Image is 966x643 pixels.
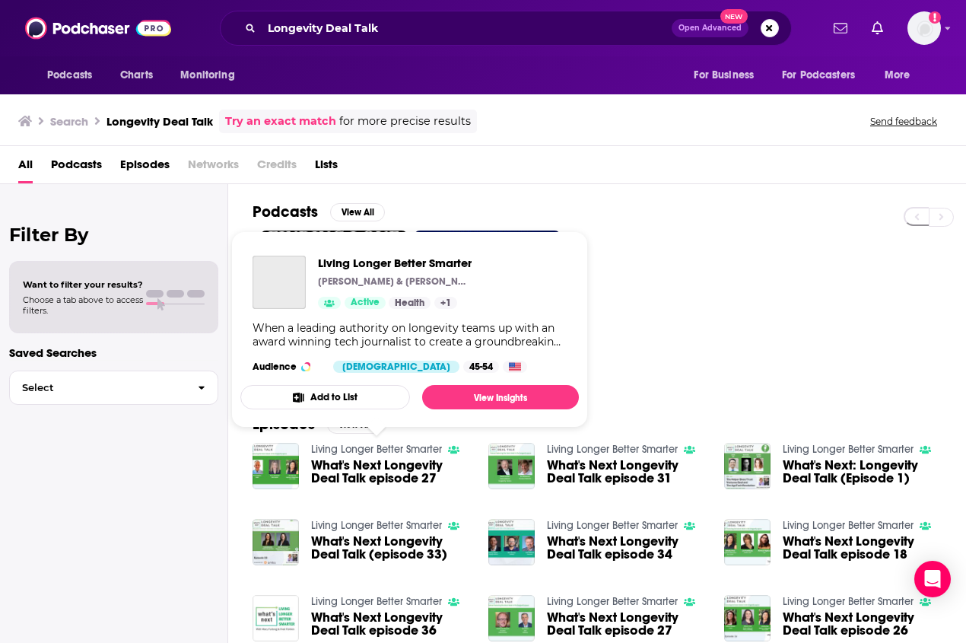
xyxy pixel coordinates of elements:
div: Open Intercom Messenger [914,561,951,597]
a: Living Longer Better Smarter [547,443,678,456]
a: What's Next Longevity Deal Talk episode 34 [547,535,706,561]
a: Living Longer Better Smarter [783,443,914,456]
a: Charts [110,61,162,90]
span: Networks [188,152,239,183]
button: Show profile menu [907,11,941,45]
img: What's Next Longevity Deal Talk episode 31 [488,443,535,489]
span: Choose a tab above to access filters. [23,294,143,316]
a: Active [345,297,386,309]
span: For Podcasters [782,65,855,86]
a: Lists [315,152,338,183]
a: Podcasts [51,152,102,183]
span: Active [351,295,380,310]
a: View Insights [422,385,579,409]
button: open menu [37,61,112,90]
span: Want to filter your results? [23,279,143,290]
a: Living Longer Better Smarter [311,443,442,456]
button: Add to List [240,385,410,409]
a: Living Longer Better Smarter [318,256,472,270]
a: Living Longer Better Smarter [253,256,306,309]
a: Living Longer Better Smarter [783,595,914,608]
span: Monitoring [180,65,234,86]
h2: Podcasts [253,202,318,221]
span: What's Next Longevity Deal Talk episode 31 [547,459,706,485]
span: More [885,65,910,86]
span: Logged in as ebolden [907,11,941,45]
h3: Audience [253,361,321,373]
h2: Filter By [9,224,218,246]
button: View All [330,203,385,221]
div: [DEMOGRAPHIC_DATA] [333,361,459,373]
p: [PERSON_NAME] & [PERSON_NAME] [318,275,470,288]
span: For Business [694,65,754,86]
input: Search podcasts, credits, & more... [262,16,672,40]
button: open menu [170,61,254,90]
img: What's Next Longevity Deal Talk episode 36 [253,595,299,641]
a: What's Next Longevity Deal Talk episode 27 [311,459,470,485]
div: Search podcasts, credits, & more... [220,11,792,46]
img: What's Next: Longevity Deal Talk (Episode 1) [724,443,771,489]
a: What's Next Longevity Deal Talk episode 26 [783,611,942,637]
a: What's Next: Longevity Deal Talk (Episode 1) [783,459,942,485]
span: Podcasts [47,65,92,86]
button: Send feedback [866,115,942,128]
a: What's Next Longevity Deal Talk episode 36 [311,611,470,637]
a: Show notifications dropdown [866,15,889,41]
div: When a leading authority on longevity teams up with an award winning tech journalist to create a ... [253,321,567,349]
a: Living Longer Better Smarter [547,519,678,532]
svg: Add a profile image [929,11,941,24]
button: Select [9,371,218,405]
a: Living Longer Better Smarter [783,519,914,532]
a: Podchaser - Follow, Share and Rate Podcasts [25,14,171,43]
h3: Longevity Deal Talk [106,114,213,129]
a: Episodes [120,152,170,183]
img: What's Next Longevity Deal Talk (episode 33) [253,519,299,565]
img: What's Next Longevity Deal Talk episode 27 [488,595,535,641]
a: Living Longer Better Smarter [547,595,678,608]
img: What's Next Longevity Deal Talk episode 27 [253,443,299,489]
img: What's Next Longevity Deal Talk episode 26 [724,595,771,641]
a: What's Next Longevity Deal Talk (episode 33) [311,535,470,561]
a: Living Longer Better Smarter [311,519,442,532]
p: Saved Searches [9,345,218,360]
button: open menu [683,61,773,90]
a: Try an exact match [225,113,336,130]
h3: Search [50,114,88,129]
img: What's Next Longevity Deal Talk episode 34 [488,519,535,565]
a: What's Next Longevity Deal Talk episode 27 [547,611,706,637]
a: Health [389,297,431,309]
img: User Profile [907,11,941,45]
a: Living Longer Better Smarter [311,595,442,608]
a: All [18,152,33,183]
a: PodcastsView All [253,202,385,221]
img: What's Next Longevity Deal Talk episode 18 [724,519,771,565]
button: Open AdvancedNew [672,19,748,37]
span: for more precise results [339,113,471,130]
span: Charts [120,65,153,86]
span: Open Advanced [678,24,742,32]
span: New [720,9,748,24]
div: 45-54 [463,361,499,373]
a: What's Next Longevity Deal Talk episode 18 [783,535,942,561]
